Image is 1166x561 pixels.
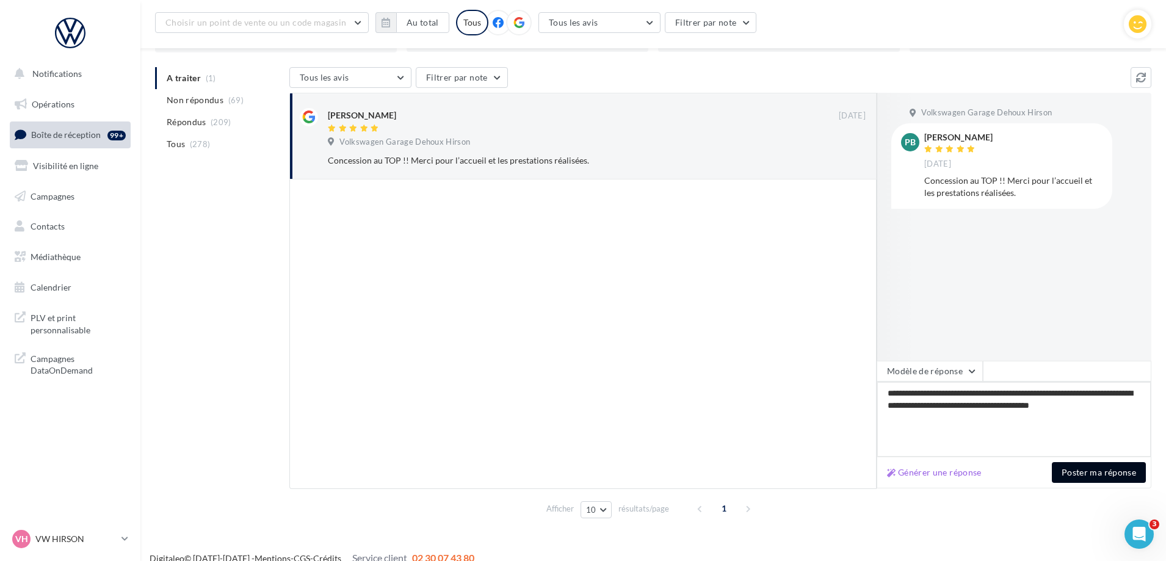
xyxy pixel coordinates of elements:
a: Visibilité en ligne [7,153,133,179]
div: Tous [456,10,488,35]
span: Non répondus [167,94,223,106]
button: Au total [375,12,449,33]
span: (278) [190,139,211,149]
span: PB [905,136,916,148]
span: 10 [586,505,596,515]
a: PLV et print personnalisable [7,305,133,341]
button: Au total [396,12,449,33]
span: Tous les avis [549,17,598,27]
span: 3 [1150,519,1159,529]
span: Contacts [31,221,65,231]
span: VH [15,533,28,545]
button: Notifications [7,61,128,87]
a: Contacts [7,214,133,239]
span: Tous les avis [300,72,349,82]
div: Concession au TOP !! Merci pour l’accueil et les prestations réalisées. [328,154,786,167]
span: Choisir un point de vente ou un code magasin [165,17,346,27]
a: Calendrier [7,275,133,300]
a: Médiathèque [7,244,133,270]
div: [PERSON_NAME] [924,133,993,142]
span: Répondus [167,116,206,128]
button: Poster ma réponse [1052,462,1146,483]
span: [DATE] [839,110,866,121]
span: Médiathèque [31,252,81,262]
p: VW HIRSON [35,533,117,545]
div: 99+ [107,131,126,140]
span: Afficher [546,503,574,515]
span: résultats/page [618,503,669,515]
span: Campagnes [31,190,74,201]
span: Tous [167,138,185,150]
span: Boîte de réception [31,129,101,140]
a: Boîte de réception99+ [7,121,133,148]
button: Générer une réponse [882,465,987,480]
button: Tous les avis [289,67,411,88]
a: Opérations [7,92,133,117]
span: Opérations [32,99,74,109]
span: Volkswagen Garage Dehoux Hirson [921,107,1052,118]
button: Tous les avis [538,12,661,33]
span: Campagnes DataOnDemand [31,350,126,377]
span: Visibilité en ligne [33,161,98,171]
span: Calendrier [31,282,71,292]
a: Campagnes DataOnDemand [7,346,133,382]
span: (69) [228,95,244,105]
span: PLV et print personnalisable [31,309,126,336]
iframe: Intercom live chat [1124,519,1154,549]
button: Modèle de réponse [877,361,983,382]
button: Filtrer par note [416,67,508,88]
div: [PERSON_NAME] [328,109,396,121]
a: VH VW HIRSON [10,527,131,551]
div: Concession au TOP !! Merci pour l’accueil et les prestations réalisées. [924,175,1103,199]
span: Notifications [32,68,82,79]
span: 1 [714,499,734,518]
a: Campagnes [7,184,133,209]
button: Filtrer par note [665,12,757,33]
span: [DATE] [924,159,951,170]
span: Volkswagen Garage Dehoux Hirson [339,137,470,148]
button: Choisir un point de vente ou un code magasin [155,12,369,33]
button: 10 [581,501,612,518]
span: (209) [211,117,231,127]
